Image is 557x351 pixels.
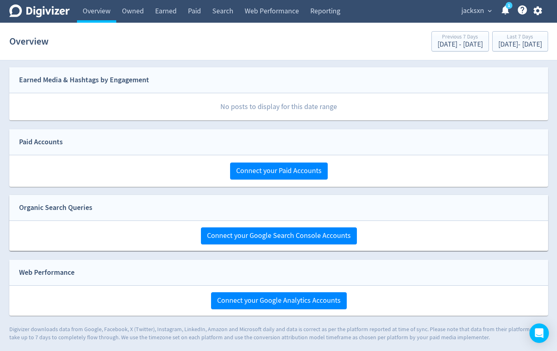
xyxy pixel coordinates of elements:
text: 1 [508,3,510,9]
span: Connect your Paid Accounts [236,167,322,175]
button: Last 7 Days[DATE]- [DATE] [492,31,548,51]
button: jacksxn [459,4,494,17]
div: [DATE] - [DATE] [437,41,483,48]
a: 1 [506,2,512,9]
p: Digivizer downloads data from Google, Facebook, X (Twitter), Instagram, LinkedIn, Amazon and Micr... [9,325,548,341]
div: [DATE] - [DATE] [498,41,542,48]
span: Connect your Google Search Console Accounts [207,232,351,240]
div: Open Intercom Messenger [529,323,549,343]
div: Paid Accounts [19,136,63,148]
div: Last 7 Days [498,34,542,41]
span: Connect your Google Analytics Accounts [217,297,341,304]
button: Previous 7 Days[DATE] - [DATE] [431,31,489,51]
span: jacksxn [461,4,484,17]
div: Web Performance [19,267,75,278]
div: Previous 7 Days [437,34,483,41]
button: Connect your Paid Accounts [230,163,328,180]
p: No posts to display for this date range [10,93,548,120]
a: Connect your Google Search Console Accounts [201,231,357,240]
h1: Overview [9,28,49,54]
button: Connect your Google Search Console Accounts [201,227,357,244]
a: Connect your Google Analytics Accounts [211,296,347,305]
button: Connect your Google Analytics Accounts [211,292,347,309]
div: Organic Search Queries [19,202,92,214]
a: Connect your Paid Accounts [230,166,328,175]
span: expand_more [486,7,493,15]
div: Earned Media & Hashtags by Engagement [19,74,149,86]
